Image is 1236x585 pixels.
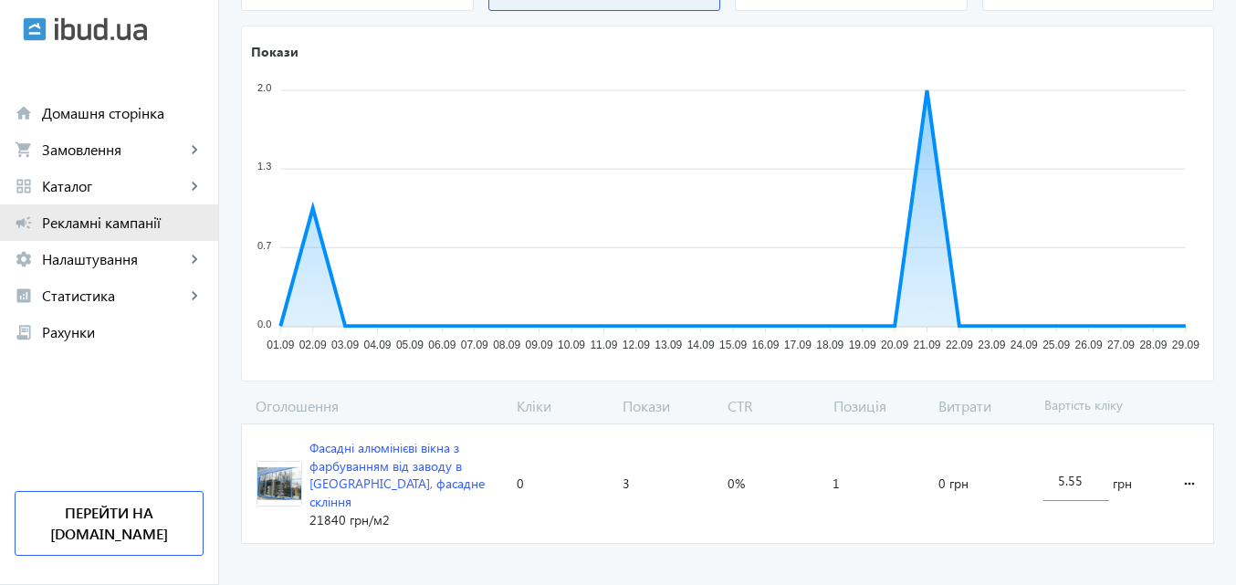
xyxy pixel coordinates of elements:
[396,340,424,352] tspan: 05.09
[849,340,876,352] tspan: 19.09
[784,340,812,352] tspan: 17.09
[526,340,553,352] tspan: 09.09
[15,104,33,122] mat-icon: home
[309,439,502,510] div: Фасадні алюмінієві вікна з фарбуванням від заводу в [GEOGRAPHIC_DATA], фасадне скління
[15,177,33,195] mat-icon: grid_view
[185,287,204,305] mat-icon: keyboard_arrow_right
[931,396,1037,416] span: Витрати
[1037,396,1162,416] span: Вартість кліку
[978,340,1005,352] tspan: 23.09
[267,340,294,352] tspan: 01.09
[558,340,585,352] tspan: 10.09
[185,250,204,268] mat-icon: keyboard_arrow_right
[509,396,615,416] span: Кліки
[15,250,33,268] mat-icon: settings
[42,287,185,305] span: Статистика
[185,177,204,195] mat-icon: keyboard_arrow_right
[257,240,271,251] tspan: 0.7
[55,17,147,41] img: ibud_text.svg
[751,340,779,352] tspan: 16.09
[15,214,33,232] mat-icon: campaign
[257,319,271,329] tspan: 0.0
[428,340,456,352] tspan: 06.09
[257,462,301,506] img: 2178961600c4d007e63877267786865-3682f3fa90.jpg
[42,141,185,159] span: Замовлення
[590,340,617,352] tspan: 11.09
[23,17,47,41] img: ibud.svg
[15,287,33,305] mat-icon: analytics
[615,396,721,416] span: Покази
[493,340,520,352] tspan: 08.09
[42,177,185,195] span: Каталог
[914,340,941,352] tspan: 21.09
[461,340,488,352] tspan: 07.09
[42,323,204,341] span: Рахунки
[241,396,509,416] span: Оголошення
[623,340,650,352] tspan: 12.09
[15,491,204,556] a: Перейти на [DOMAIN_NAME]
[687,340,715,352] tspan: 14.09
[15,323,33,341] mat-icon: receipt_long
[728,475,745,493] span: 0%
[257,83,271,94] tspan: 2.0
[1172,340,1199,352] tspan: 29.09
[881,340,908,352] tspan: 20.09
[251,43,299,60] text: Покази
[719,340,747,352] tspan: 15.09
[833,475,840,493] span: 1
[309,511,502,529] div: 21840 грн /м2
[623,475,630,493] span: 3
[185,141,204,159] mat-icon: keyboard_arrow_right
[938,475,969,493] span: 0 грн
[257,162,271,172] tspan: 1.3
[1042,340,1070,352] tspan: 25.09
[655,340,682,352] tspan: 13.09
[42,214,204,232] span: Рекламні кампанії
[364,340,392,352] tspan: 04.09
[15,141,33,159] mat-icon: shopping_cart
[1107,340,1135,352] tspan: 27.09
[1075,340,1103,352] tspan: 26.09
[1178,462,1200,506] mat-icon: more_horiz
[1113,475,1132,493] span: грн
[1139,340,1167,352] tspan: 28.09
[1011,340,1038,352] tspan: 24.09
[299,340,327,352] tspan: 02.09
[816,340,843,352] tspan: 18.09
[517,475,524,493] span: 0
[42,250,185,268] span: Налаштування
[331,340,359,352] tspan: 03.09
[946,340,973,352] tspan: 22.09
[720,396,826,416] span: CTR
[42,104,204,122] span: Домашня сторінка
[826,396,932,416] span: Позиція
